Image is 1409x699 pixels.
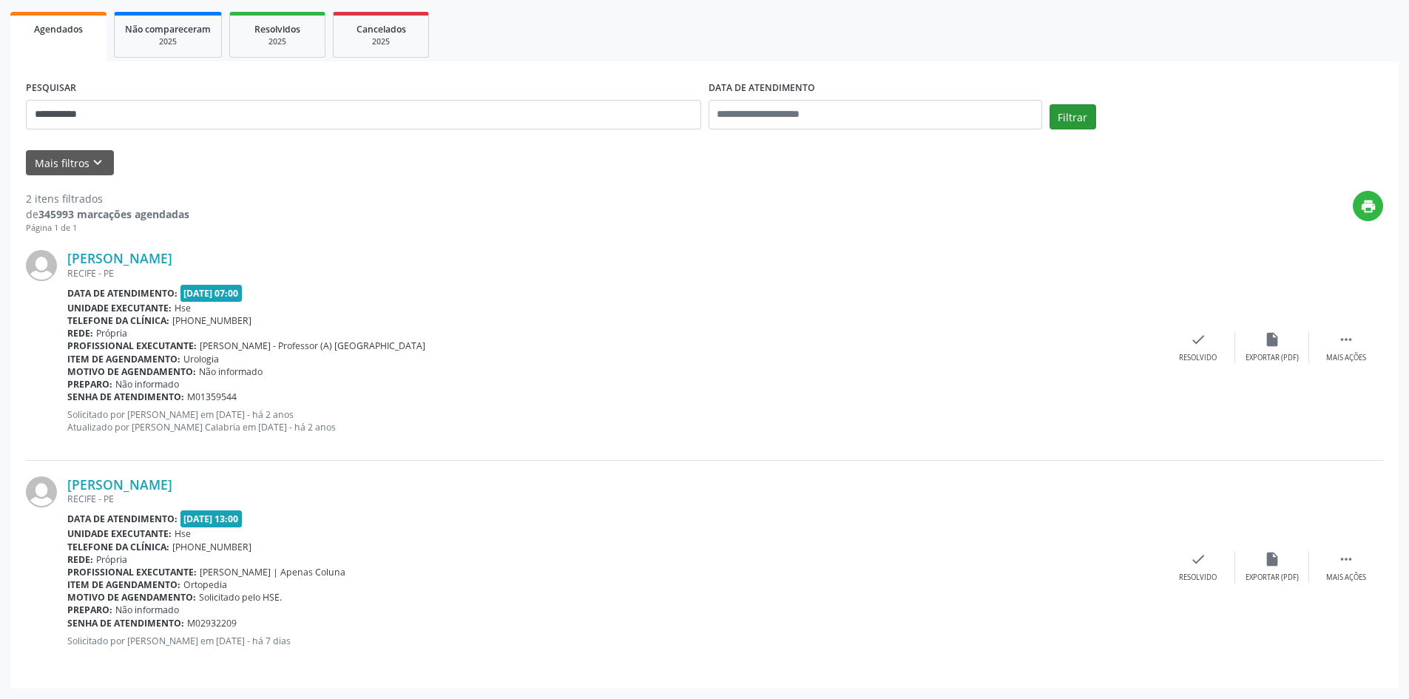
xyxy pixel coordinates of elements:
span: [DATE] 13:00 [180,510,243,527]
i: check [1190,331,1206,348]
div: 2025 [240,36,314,47]
b: Profissional executante: [67,566,197,578]
b: Telefone da clínica: [67,541,169,553]
span: [PHONE_NUMBER] [172,314,251,327]
button: Mais filtroskeyboard_arrow_down [26,150,114,176]
b: Item de agendamento: [67,353,180,365]
div: RECIFE - PE [67,267,1161,280]
b: Senha de atendimento: [67,391,184,403]
span: [PERSON_NAME] - Professor (A) [GEOGRAPHIC_DATA] [200,340,425,352]
div: Resolvido [1179,573,1217,583]
span: Hse [175,302,191,314]
img: img [26,250,57,281]
b: Data de atendimento: [67,513,178,525]
span: Não informado [199,365,263,378]
b: Item de agendamento: [67,578,180,591]
span: [DATE] 07:00 [180,285,243,302]
button: Filtrar [1050,104,1096,129]
span: M02932209 [187,617,237,629]
i: keyboard_arrow_down [89,155,106,171]
div: Página 1 de 1 [26,222,189,234]
span: Ortopedia [183,578,227,591]
span: Hse [175,527,191,540]
span: Cancelados [357,23,406,36]
i: insert_drive_file [1264,551,1280,567]
div: RECIFE - PE [67,493,1161,505]
div: de [26,206,189,222]
span: Urologia [183,353,219,365]
span: Própria [96,553,127,566]
span: Não informado [115,604,179,616]
div: 2025 [344,36,418,47]
span: Agendados [34,23,83,36]
b: Rede: [67,553,93,566]
a: [PERSON_NAME] [67,250,172,266]
i: print [1360,198,1376,215]
strong: 345993 marcações agendadas [38,207,189,221]
p: Solicitado por [PERSON_NAME] em [DATE] - há 7 dias [67,635,1161,647]
span: M01359544 [187,391,237,403]
label: PESQUISAR [26,77,76,100]
span: [PHONE_NUMBER] [172,541,251,553]
span: [PERSON_NAME] | Apenas Coluna [200,566,345,578]
span: Própria [96,327,127,340]
div: Mais ações [1326,573,1366,583]
button: print [1353,191,1383,221]
b: Unidade executante: [67,527,172,540]
div: Exportar (PDF) [1246,573,1299,583]
b: Motivo de agendamento: [67,365,196,378]
div: 2 itens filtrados [26,191,189,206]
i: insert_drive_file [1264,331,1280,348]
div: 2025 [125,36,211,47]
a: [PERSON_NAME] [67,476,172,493]
b: Telefone da clínica: [67,314,169,327]
b: Preparo: [67,378,112,391]
i: check [1190,551,1206,567]
div: Exportar (PDF) [1246,353,1299,363]
b: Unidade executante: [67,302,172,314]
b: Senha de atendimento: [67,617,184,629]
span: Solicitado pelo HSE. [199,591,282,604]
span: Resolvidos [254,23,300,36]
img: img [26,476,57,507]
b: Preparo: [67,604,112,616]
b: Data de atendimento: [67,287,178,300]
p: Solicitado por [PERSON_NAME] em [DATE] - há 2 anos Atualizado por [PERSON_NAME] Calabria em [DATE... [67,408,1161,433]
div: Resolvido [1179,353,1217,363]
b: Profissional executante: [67,340,197,352]
b: Rede: [67,327,93,340]
label: DATA DE ATENDIMENTO [709,77,815,100]
i:  [1338,551,1354,567]
i:  [1338,331,1354,348]
div: Mais ações [1326,353,1366,363]
b: Motivo de agendamento: [67,591,196,604]
span: Não compareceram [125,23,211,36]
span: Não informado [115,378,179,391]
